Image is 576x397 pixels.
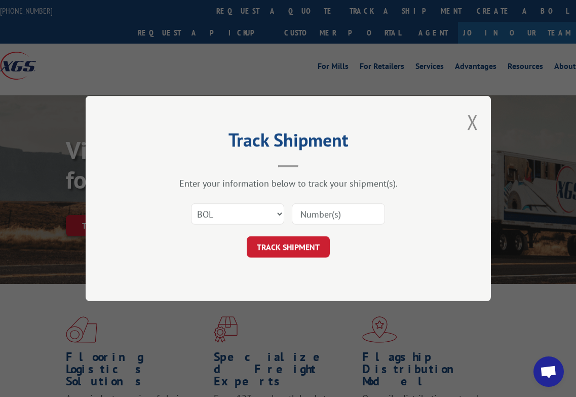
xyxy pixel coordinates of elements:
h2: Track Shipment [136,133,440,152]
button: Close modal [467,109,478,135]
button: TRACK SHIPMENT [247,236,330,258]
div: Enter your information below to track your shipment(s). [136,177,440,189]
input: Number(s) [292,203,385,225]
div: Open chat [533,356,564,387]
